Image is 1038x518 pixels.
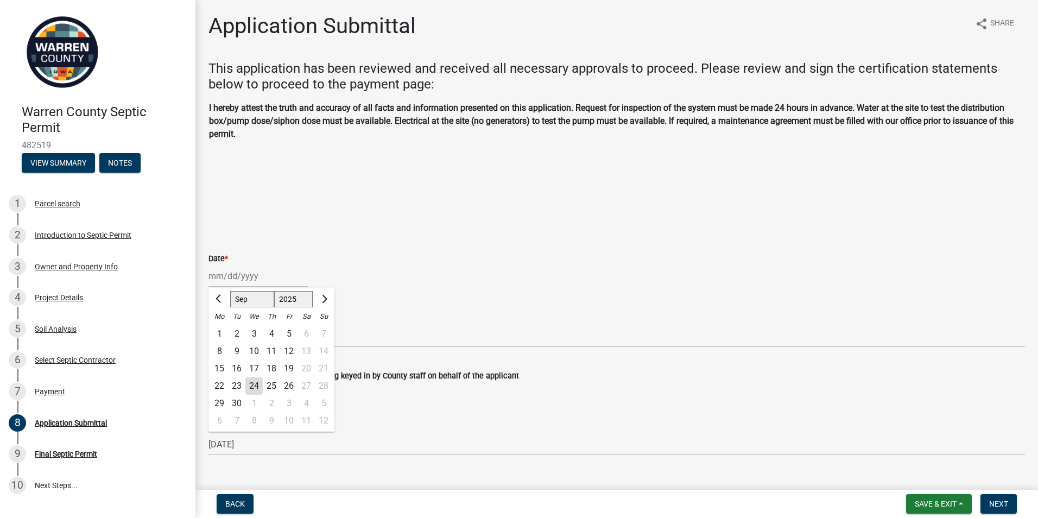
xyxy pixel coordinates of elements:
div: Parcel search [35,200,80,207]
label: Date [208,255,228,263]
select: Select month [230,291,274,307]
div: 18 [263,360,280,377]
button: Previous month [213,290,226,308]
div: Introduction to Septic Permit [35,231,131,239]
button: shareShare [966,13,1023,34]
div: 1 [211,325,228,343]
div: Friday, September 19, 2025 [280,360,298,377]
strong: I hereby attest the truth and accuracy of all facts and information presented on this application... [209,103,1014,139]
div: 29 [211,395,228,412]
span: Save & Exit [915,500,957,508]
div: Project Details [35,294,83,301]
div: Friday, October 3, 2025 [280,395,298,412]
div: Owner and Property Info [35,263,118,270]
div: 26 [280,377,298,395]
div: 2 [228,325,245,343]
div: Application Submittal [35,419,107,427]
div: Su [315,308,332,325]
div: Thursday, September 25, 2025 [263,377,280,395]
div: 8 [9,414,26,432]
div: Tuesday, September 9, 2025 [228,343,245,360]
div: 16 [228,360,245,377]
div: Thursday, September 11, 2025 [263,343,280,360]
div: Tuesday, September 23, 2025 [228,377,245,395]
label: Check this box if application is being keyed in by County staff on behalf of the applicant [208,372,519,380]
div: 11 [263,343,280,360]
div: 5 [9,320,26,338]
div: Monday, October 6, 2025 [211,412,228,429]
div: 8 [211,343,228,360]
img: Warren County, Iowa [22,11,103,93]
div: 3 [9,258,26,275]
span: Share [990,17,1014,30]
button: Back [217,494,254,514]
div: Wednesday, September 10, 2025 [245,343,263,360]
div: 4 [263,325,280,343]
div: Tuesday, September 16, 2025 [228,360,245,377]
div: Fr [280,308,298,325]
div: 7 [228,412,245,429]
div: 30 [228,395,245,412]
div: Monday, September 22, 2025 [211,377,228,395]
div: 8 [245,412,263,429]
div: Payment [35,388,65,395]
div: Wednesday, October 1, 2025 [245,395,263,412]
div: 1 [9,195,26,212]
div: Friday, October 10, 2025 [280,412,298,429]
div: Monday, September 15, 2025 [211,360,228,377]
span: Next [989,500,1008,508]
div: Monday, September 8, 2025 [211,343,228,360]
div: 15 [211,360,228,377]
div: Sa [298,308,315,325]
div: 9 [263,412,280,429]
div: 17 [245,360,263,377]
div: Th [263,308,280,325]
div: Mo [211,308,228,325]
div: 10 [245,343,263,360]
div: 9 [9,445,26,463]
div: 3 [245,325,263,343]
span: Back [225,500,245,508]
div: We [245,308,263,325]
div: Friday, September 26, 2025 [280,377,298,395]
div: Wednesday, September 3, 2025 [245,325,263,343]
h4: Warren County Septic Permit [22,104,187,136]
wm-modal-confirm: Summary [22,159,95,168]
div: 5 [280,325,298,343]
div: Wednesday, October 8, 2025 [245,412,263,429]
div: 10 [280,412,298,429]
div: Monday, September 29, 2025 [211,395,228,412]
h1: Application Submittal [208,13,416,39]
div: 9 [228,343,245,360]
div: Select Septic Contractor [35,356,116,364]
span: 482519 [22,140,174,150]
div: Tuesday, September 30, 2025 [228,395,245,412]
div: 6 [9,351,26,369]
div: 12 [280,343,298,360]
button: Save & Exit [906,494,972,514]
div: Tuesday, October 7, 2025 [228,412,245,429]
div: 10 [9,477,26,494]
div: Final Septic Permit [35,450,97,458]
button: View Summary [22,153,95,173]
div: Tu [228,308,245,325]
div: 6 [211,412,228,429]
wm-modal-confirm: Notes [99,159,141,168]
div: 2 [263,395,280,412]
div: 4 [9,289,26,306]
div: 23 [228,377,245,395]
button: Next month [317,290,330,308]
button: Notes [99,153,141,173]
div: 19 [280,360,298,377]
div: 1 [245,395,263,412]
div: Friday, September 12, 2025 [280,343,298,360]
div: 24 [245,377,263,395]
div: Wednesday, September 24, 2025 [245,377,263,395]
i: share [975,17,988,30]
button: Next [980,494,1017,514]
div: Thursday, September 18, 2025 [263,360,280,377]
select: Select year [274,291,313,307]
div: 25 [263,377,280,395]
div: 3 [280,395,298,412]
div: 7 [9,383,26,400]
